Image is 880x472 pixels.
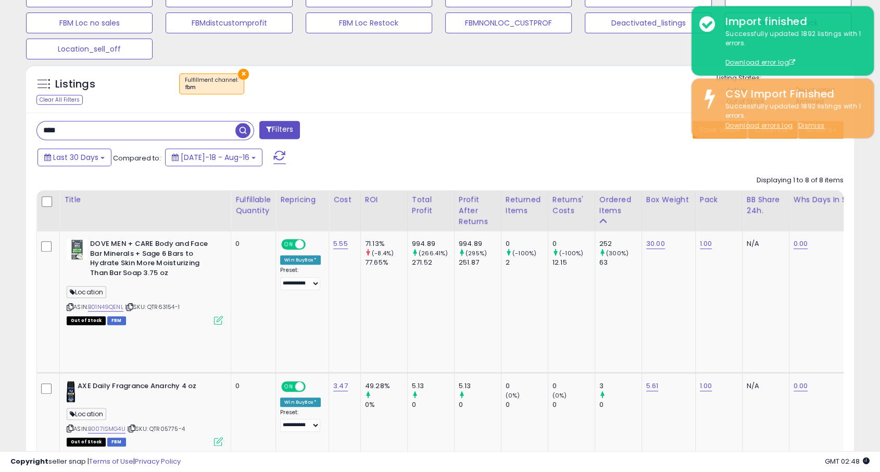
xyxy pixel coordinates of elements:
div: 0 [552,239,595,249]
a: 5.55 [333,239,348,249]
p: Listing States: [716,73,854,83]
span: All listings that are currently out of stock and unavailable for purchase on Amazon [67,316,106,325]
div: Ordered Items [599,194,637,216]
h5: Listings [55,77,95,92]
a: Download error log [725,58,795,67]
div: 0 [599,400,642,409]
img: 316dpITntKL._SL40_.jpg [67,381,75,402]
div: 994.89 [412,239,454,249]
div: 0 [412,400,454,409]
div: 0 [506,239,548,249]
span: ON [282,382,295,391]
button: [DATE]-18 - Aug-16 [165,148,262,166]
button: Location_sell_off [26,39,153,59]
div: Box weight [646,194,691,205]
span: Location [67,286,106,298]
div: N/A [747,239,781,249]
div: 0% [365,400,407,409]
div: 49.28% [365,381,407,391]
a: 1.00 [700,239,712,249]
div: 63 [599,258,642,267]
u: Dismiss [798,121,824,130]
button: FBMdistcustomprofit [166,13,292,33]
small: (0%) [506,391,520,400]
div: Pack [700,194,738,205]
div: CSV Import Finished [718,86,866,102]
div: Fulfillable Quantity [235,194,271,216]
button: Deactivated_listings [585,13,711,33]
a: 0.00 [794,239,808,249]
div: 71.13% [365,239,407,249]
div: Returns' Costs [552,194,590,216]
small: (-100%) [559,249,583,257]
div: fbm [185,84,238,91]
div: Win BuyBox * [280,398,321,407]
div: Displaying 1 to 8 of 8 items [757,176,844,185]
button: × [238,69,249,80]
b: DOVE MEN + CARE Body and Face Bar Minerals + Sage 6 Bars to Hydrate Skin More Moisturizing Than B... [90,239,217,280]
span: OFF [304,240,321,249]
div: ROI [365,194,403,205]
div: Title [64,194,227,205]
small: (0%) [552,391,567,400]
div: Profit After Returns [459,194,497,227]
div: 0 [506,381,548,391]
div: Repricing [280,194,324,205]
div: ASIN: [67,239,223,324]
div: Preset: [280,267,321,290]
div: Cost [333,194,356,205]
span: FBM [107,438,126,446]
div: 12.15 [552,258,595,267]
div: 994.89 [459,239,501,249]
small: (-100%) [512,249,536,257]
span: ON [282,240,295,249]
div: 271.52 [412,258,454,267]
div: Returned Items [506,194,544,216]
div: 0 [506,400,548,409]
div: 251.87 [459,258,501,267]
th: CSV column name: cust_attr_2_pack [695,190,742,231]
span: | SKU: QTR05775-4 [127,425,185,433]
a: B007ISMG4U [88,425,125,433]
div: 0 [459,400,501,409]
th: CSV column name: cust_attr_5_box weight [642,190,695,231]
span: Compared to: [113,153,161,163]
a: Terms of Use [89,456,133,466]
small: (-8.4%) [372,249,394,257]
small: (295%) [466,249,487,257]
span: [DATE]-18 - Aug-16 [181,152,249,163]
div: 252 [599,239,642,249]
div: seller snap | | [10,457,181,467]
div: BB Share 24h. [747,194,785,216]
a: 30.00 [646,239,665,249]
div: 3 [599,381,642,391]
div: N/A [747,381,781,391]
div: Import finished [718,14,866,29]
div: 0 [552,381,595,391]
b: AXE Daily Fragrance Anarchy 4 oz [78,381,204,394]
small: (266.41%) [419,249,448,257]
div: 5.13 [459,381,501,391]
small: (300%) [606,249,628,257]
button: FBM Loc Restock [306,13,432,33]
a: Download errors log [725,121,793,130]
div: 0 [235,381,268,391]
a: Privacy Policy [135,456,181,466]
div: Successfully updated 1892 listings with 1 errors. [718,29,866,68]
span: FBM [107,316,126,325]
a: 3.47 [333,381,348,391]
button: Filters [259,121,300,139]
span: Fulfillment channel : [185,76,238,92]
a: B01N49QENL [88,303,123,312]
button: FBMNONLOC_CUSTPROF [445,13,572,33]
span: All listings that are currently out of stock and unavailable for purchase on Amazon [67,438,106,446]
a: 5.61 [646,381,659,391]
div: 0 [235,239,268,249]
div: Win BuyBox * [280,255,321,265]
img: 61uKpitJkXL._SL40_.jpg [67,239,87,260]
div: Preset: [280,409,321,432]
span: Location [67,408,106,420]
a: 1.00 [700,381,712,391]
th: CSV column name: cust_attr_1_whs days in stock [789,190,870,231]
div: Whs days in stock [794,194,865,205]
